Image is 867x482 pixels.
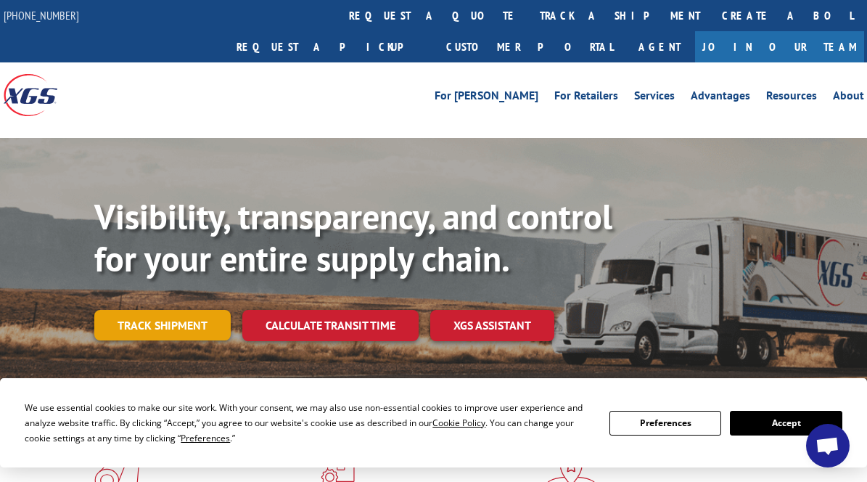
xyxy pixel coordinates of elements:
b: Visibility, transparency, and control for your entire supply chain. [94,194,612,281]
a: [PHONE_NUMBER] [4,8,79,23]
a: For Retailers [554,90,618,106]
a: Request a pickup [226,31,435,62]
a: Calculate transit time [242,310,419,341]
a: Resources [766,90,817,106]
button: Preferences [609,411,721,436]
a: Agent [624,31,695,62]
a: XGS ASSISTANT [430,310,554,341]
a: Customer Portal [435,31,624,62]
button: Accept [730,411,842,436]
a: Advantages [691,90,750,106]
span: Cookie Policy [432,417,485,429]
a: About [833,90,864,106]
div: We use essential cookies to make our site work. With your consent, we may also use non-essential ... [25,400,592,446]
a: Track shipment [94,310,231,340]
div: Open chat [806,424,850,467]
a: Services [634,90,675,106]
a: Join Our Team [695,31,864,62]
span: Preferences [181,432,230,444]
a: For [PERSON_NAME] [435,90,538,106]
